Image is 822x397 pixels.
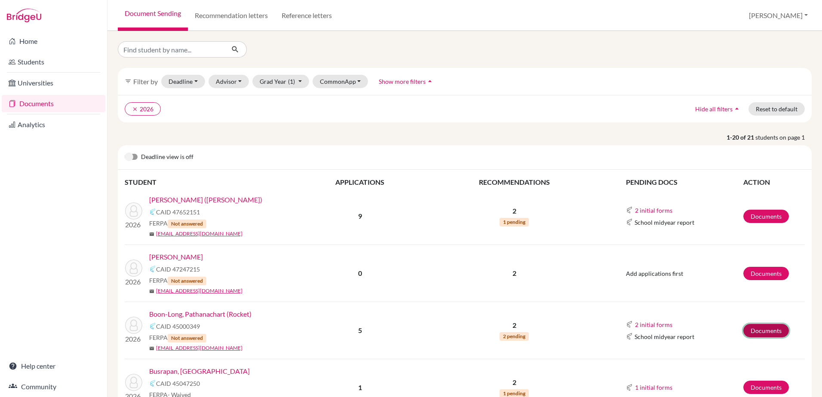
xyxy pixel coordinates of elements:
[149,208,156,215] img: Common App logo
[358,326,362,334] b: 5
[156,265,200,274] span: CAID 47247215
[156,230,242,238] a: [EMAIL_ADDRESS][DOMAIN_NAME]
[745,7,812,24] button: [PERSON_NAME]
[149,323,156,330] img: Common App logo
[125,102,161,116] button: clear2026
[727,133,755,142] strong: 1-20 of 21
[288,78,295,85] span: (1)
[149,380,156,387] img: Common App logo
[313,75,368,88] button: CommonApp
[479,178,550,186] span: RECOMMENDATIONS
[688,102,748,116] button: Hide all filtersarrow_drop_up
[149,232,154,237] span: mail
[335,178,384,186] span: APPLICATIONS
[2,357,105,375] a: Help center
[358,212,362,220] b: 9
[743,324,789,337] a: Documents
[743,267,789,280] a: Documents
[755,133,812,142] span: students on page 1
[2,116,105,133] a: Analytics
[635,382,673,392] button: 1 initial forms
[626,219,633,226] img: Common App logo
[125,277,142,287] p: 2026
[626,384,633,391] img: Common App logo
[635,320,673,330] button: 2 initial forms
[125,78,132,85] i: filter_list
[635,205,673,215] button: 2 initial forms
[626,207,633,214] img: Common App logo
[168,220,206,228] span: Not answered
[149,276,206,285] span: FERPA
[743,210,789,223] a: Documents
[168,277,206,285] span: Not answered
[252,75,309,88] button: Grad Year(1)
[125,374,142,391] img: Busrapan, Pran
[423,206,605,216] p: 2
[2,95,105,112] a: Documents
[118,41,224,58] input: Find student by name...
[156,208,200,217] span: CAID 47652151
[379,78,426,85] span: Show more filters
[358,269,362,277] b: 0
[358,383,362,391] b: 1
[635,218,694,227] span: School midyear report
[635,332,694,341] span: School midyear report
[743,381,789,394] a: Documents
[695,105,733,113] span: Hide all filters
[626,178,678,186] span: PENDING DOCS
[133,77,158,86] span: Filter by
[132,106,138,112] i: clear
[500,218,529,226] span: 1 pending
[426,77,434,86] i: arrow_drop_up
[2,53,105,70] a: Students
[125,317,142,334] img: Boon-Long, Pathanachart (Rocket)
[626,333,633,340] img: Common App logo
[125,334,142,344] p: 2026
[423,320,605,330] p: 2
[156,379,200,388] span: CAID 45047250
[168,334,206,342] span: Not answered
[748,102,805,116] button: Reset to default
[156,287,242,295] a: [EMAIL_ADDRESS][DOMAIN_NAME]
[2,74,105,92] a: Universities
[156,344,242,352] a: [EMAIL_ADDRESS][DOMAIN_NAME]
[500,332,529,341] span: 2 pending
[141,152,193,162] span: Deadline view is off
[149,309,252,319] a: Boon-Long, Pathanachart (Rocket)
[149,219,206,228] span: FERPA
[125,220,142,230] p: 2026
[125,177,297,188] th: STUDENT
[423,268,605,278] p: 2
[626,270,683,277] span: Add applications first
[2,33,105,50] a: Home
[149,366,250,376] a: Busrapan, [GEOGRAPHIC_DATA]
[149,252,203,262] a: [PERSON_NAME]
[209,75,249,88] button: Advisor
[371,75,442,88] button: Show more filtersarrow_drop_up
[156,322,200,331] span: CAID 45000349
[149,346,154,351] span: mail
[7,9,41,22] img: Bridge-U
[125,202,142,220] img: Arnold, Maximillian (Max)
[743,177,805,188] th: ACTION
[2,378,105,395] a: Community
[125,260,142,277] img: Baljee, Aryaveer
[149,333,206,342] span: FERPA
[161,75,205,88] button: Deadline
[626,321,633,328] img: Common App logo
[423,377,605,388] p: 2
[733,104,741,113] i: arrow_drop_up
[149,289,154,294] span: mail
[149,195,262,205] a: [PERSON_NAME] ([PERSON_NAME])
[149,266,156,272] img: Common App logo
